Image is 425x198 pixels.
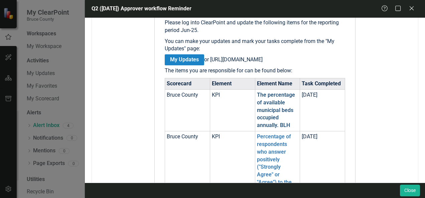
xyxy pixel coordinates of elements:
[165,19,345,34] p: Please log into ClearPoint and update the following items for the reporting period Jun-25.
[257,92,295,128] a: The percentage of available municipal beds occupied annually. BLH
[255,78,300,89] th: Element Name
[165,89,210,131] td: Bruce County
[165,67,345,75] p: The items you are responsible for can be found below:
[165,56,345,64] p: or [URL][DOMAIN_NAME]
[210,89,255,131] td: KPI
[400,185,420,196] button: Close
[300,89,345,131] td: [DATE]
[92,5,191,12] span: Q2 ([DATE]) Approver workflow Reminder
[210,78,255,89] th: Element
[300,78,345,89] th: Task Completed
[165,54,204,65] a: My Updates
[165,78,210,89] th: Scorecard
[165,38,345,53] p: You can make your updates and mark your tasks complete from the "My Updates" page:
